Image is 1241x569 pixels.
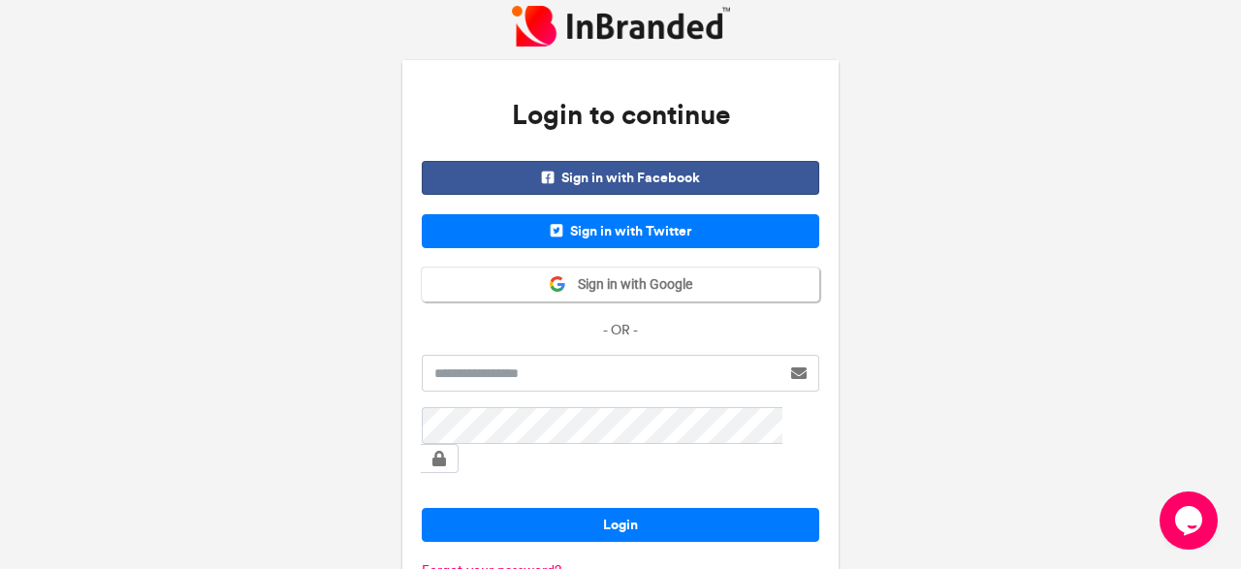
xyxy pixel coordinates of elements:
button: Sign in with Google [422,268,819,301]
span: Sign in with Google [566,275,692,295]
p: - OR - [422,321,819,340]
button: Login [422,508,819,542]
span: Sign in with Twitter [422,214,819,248]
img: InBranded Logo [512,6,730,46]
iframe: chat widget [1160,491,1222,550]
span: Sign in with Facebook [422,161,819,195]
h3: Login to continue [422,79,819,151]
